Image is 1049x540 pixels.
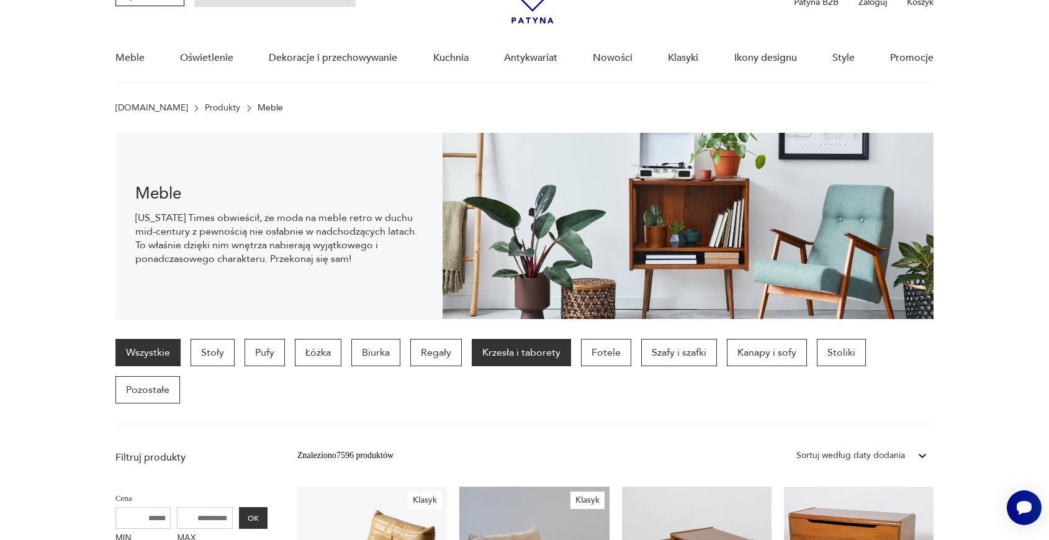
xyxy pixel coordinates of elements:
[890,34,934,82] a: Promocje
[295,339,341,366] a: Łóżka
[641,339,717,366] a: Szafy i szafki
[351,339,400,366] a: Biurka
[734,34,797,82] a: Ikony designu
[581,339,631,366] a: Fotele
[796,449,905,462] div: Sortuj według daty dodania
[115,103,188,113] a: [DOMAIN_NAME]
[239,507,268,529] button: OK
[115,339,181,366] a: Wszystkie
[1007,490,1042,525] iframe: Smartsupp widget button
[205,103,240,113] a: Produkty
[668,34,698,82] a: Klasyki
[472,339,571,366] a: Krzesła i taborety
[443,133,934,319] img: Meble
[269,34,397,82] a: Dekoracje i przechowywanie
[115,376,180,403] a: Pozostałe
[135,186,423,201] h1: Meble
[115,451,268,464] p: Filtruj produkty
[115,34,145,82] a: Meble
[258,103,283,113] p: Meble
[433,34,469,82] a: Kuchnia
[115,492,268,505] p: Cena
[593,34,633,82] a: Nowości
[832,34,855,82] a: Style
[410,339,462,366] a: Regały
[727,339,807,366] a: Kanapy i sofy
[504,34,557,82] a: Antykwariat
[135,211,423,266] p: [US_STATE] Times obwieścił, że moda na meble retro w duchu mid-century z pewnością nie osłabnie w...
[297,449,394,462] div: Znaleziono 7596 produktów
[245,339,285,366] a: Pufy
[180,34,233,82] a: Oświetlenie
[817,339,866,366] a: Stoliki
[191,339,235,366] a: Stoły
